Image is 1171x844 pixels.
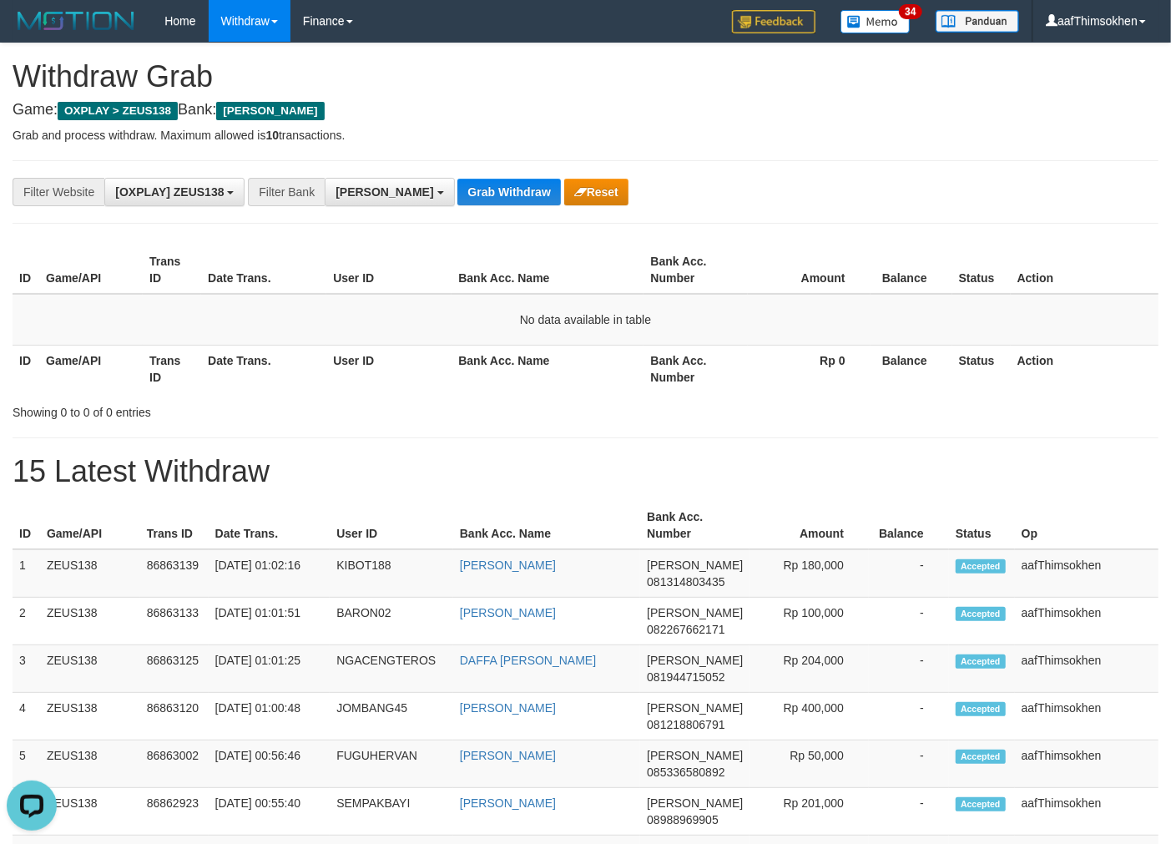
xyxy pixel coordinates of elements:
[460,654,596,667] a: DAFFA [PERSON_NAME]
[39,246,143,294] th: Game/API
[140,693,209,740] td: 86863120
[13,598,40,645] td: 2
[209,788,331,836] td: [DATE] 00:55:40
[1011,246,1158,294] th: Action
[40,645,140,693] td: ZEUS138
[750,740,869,788] td: Rp 50,000
[952,246,1011,294] th: Status
[647,623,724,636] span: Copy 082267662171 to clipboard
[330,502,453,549] th: User ID
[956,797,1006,811] span: Accepted
[40,549,140,598] td: ZEUS138
[647,558,743,572] span: [PERSON_NAME]
[209,693,331,740] td: [DATE] 01:00:48
[13,502,40,549] th: ID
[13,60,1158,93] h1: Withdraw Grab
[460,558,556,572] a: [PERSON_NAME]
[140,740,209,788] td: 86863002
[564,179,628,205] button: Reset
[460,749,556,762] a: [PERSON_NAME]
[209,645,331,693] td: [DATE] 01:01:25
[647,718,724,731] span: Copy 081218806791 to clipboard
[869,740,949,788] td: -
[58,102,178,120] span: OXPLAY > ZEUS138
[201,345,326,392] th: Date Trans.
[748,246,871,294] th: Amount
[1011,345,1158,392] th: Action
[460,606,556,619] a: [PERSON_NAME]
[201,246,326,294] th: Date Trans.
[13,178,104,206] div: Filter Website
[869,598,949,645] td: -
[13,549,40,598] td: 1
[644,246,747,294] th: Bank Acc. Number
[209,740,331,788] td: [DATE] 00:56:46
[336,185,433,199] span: [PERSON_NAME]
[104,178,245,206] button: [OXPLAY] ZEUS138
[325,178,454,206] button: [PERSON_NAME]
[143,345,201,392] th: Trans ID
[647,606,743,619] span: [PERSON_NAME]
[140,598,209,645] td: 86863133
[326,246,452,294] th: User ID
[40,740,140,788] td: ZEUS138
[457,179,560,205] button: Grab Withdraw
[647,813,719,826] span: Copy 08988969905 to clipboard
[265,129,279,142] strong: 10
[248,178,325,206] div: Filter Bank
[1015,502,1158,549] th: Op
[748,345,871,392] th: Rp 0
[732,10,815,33] img: Feedback.jpg
[140,502,209,549] th: Trans ID
[40,598,140,645] td: ZEUS138
[216,102,324,120] span: [PERSON_NAME]
[647,766,724,779] span: Copy 085336580892 to clipboard
[140,645,209,693] td: 86863125
[452,246,644,294] th: Bank Acc. Name
[140,549,209,598] td: 86863139
[330,740,453,788] td: FUGUHERVAN
[869,502,949,549] th: Balance
[869,693,949,740] td: -
[750,693,869,740] td: Rp 400,000
[13,740,40,788] td: 5
[13,397,476,421] div: Showing 0 to 0 of 0 entries
[647,670,724,684] span: Copy 081944715052 to clipboard
[13,246,39,294] th: ID
[647,749,743,762] span: [PERSON_NAME]
[326,345,452,392] th: User ID
[13,455,1158,488] h1: 15 Latest Withdraw
[330,645,453,693] td: NGACENGTEROS
[956,607,1006,621] span: Accepted
[13,127,1158,144] p: Grab and process withdraw. Maximum allowed is transactions.
[750,502,869,549] th: Amount
[13,645,40,693] td: 3
[40,788,140,836] td: ZEUS138
[956,654,1006,669] span: Accepted
[956,559,1006,574] span: Accepted
[750,788,869,836] td: Rp 201,000
[40,502,140,549] th: Game/API
[899,4,921,19] span: 34
[460,796,556,810] a: [PERSON_NAME]
[1015,693,1158,740] td: aafThimsokhen
[1015,788,1158,836] td: aafThimsokhen
[1015,598,1158,645] td: aafThimsokhen
[949,502,1015,549] th: Status
[750,598,869,645] td: Rp 100,000
[452,345,644,392] th: Bank Acc. Name
[330,549,453,598] td: KIBOT188
[330,788,453,836] td: SEMPAKBAYI
[40,693,140,740] td: ZEUS138
[1015,549,1158,598] td: aafThimsokhen
[209,598,331,645] td: [DATE] 01:01:51
[460,701,556,715] a: [PERSON_NAME]
[13,102,1158,119] h4: Game: Bank:
[647,654,743,667] span: [PERSON_NAME]
[869,788,949,836] td: -
[647,796,743,810] span: [PERSON_NAME]
[13,693,40,740] td: 4
[1015,740,1158,788] td: aafThimsokhen
[871,246,952,294] th: Balance
[115,185,224,199] span: [OXPLAY] ZEUS138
